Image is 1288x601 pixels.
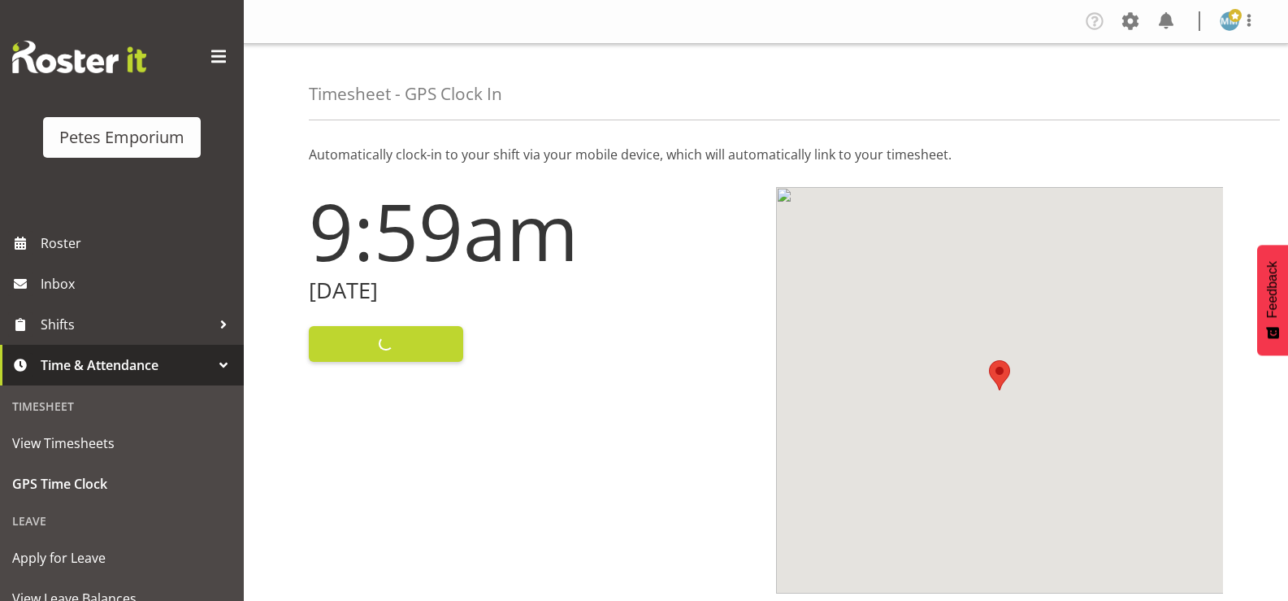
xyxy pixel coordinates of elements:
[4,504,240,538] div: Leave
[4,464,240,504] a: GPS Time Clock
[309,187,757,275] h1: 9:59am
[41,353,211,377] span: Time & Attendance
[12,472,232,496] span: GPS Time Clock
[309,85,502,103] h4: Timesheet - GPS Clock In
[1265,261,1280,318] span: Feedback
[4,423,240,464] a: View Timesheets
[4,390,240,423] div: Timesheet
[41,231,236,255] span: Roster
[12,41,146,73] img: Rosterit website logo
[309,278,757,303] h2: [DATE]
[12,546,232,570] span: Apply for Leave
[41,272,236,296] span: Inbox
[59,125,184,150] div: Petes Emporium
[4,538,240,578] a: Apply for Leave
[309,145,1223,164] p: Automatically clock-in to your shift via your mobile device, which will automatically link to you...
[41,312,211,337] span: Shifts
[12,431,232,455] span: View Timesheets
[1220,11,1239,31] img: mandy-mosley3858.jpg
[1257,245,1288,355] button: Feedback - Show survey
